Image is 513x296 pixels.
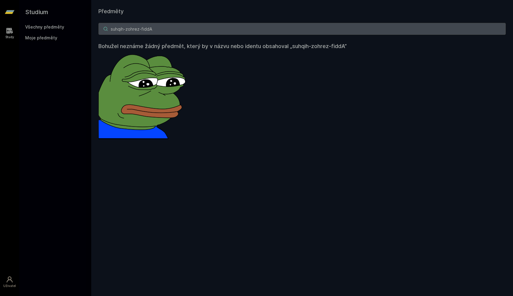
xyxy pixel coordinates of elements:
[25,24,64,29] a: Všechny předměty
[25,35,57,41] span: Moje předměty
[98,42,506,50] h4: Bohužel neznáme žádný předmět, který by v názvu nebo identu obsahoval „suhqih-zohrez-fiddA”
[3,284,16,288] div: Uživatel
[1,273,18,291] a: Uživatel
[5,35,14,39] div: Study
[98,23,506,35] input: Název nebo ident předmětu…
[98,7,506,16] h1: Předměty
[1,24,18,42] a: Study
[98,50,188,139] img: error_picture.png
